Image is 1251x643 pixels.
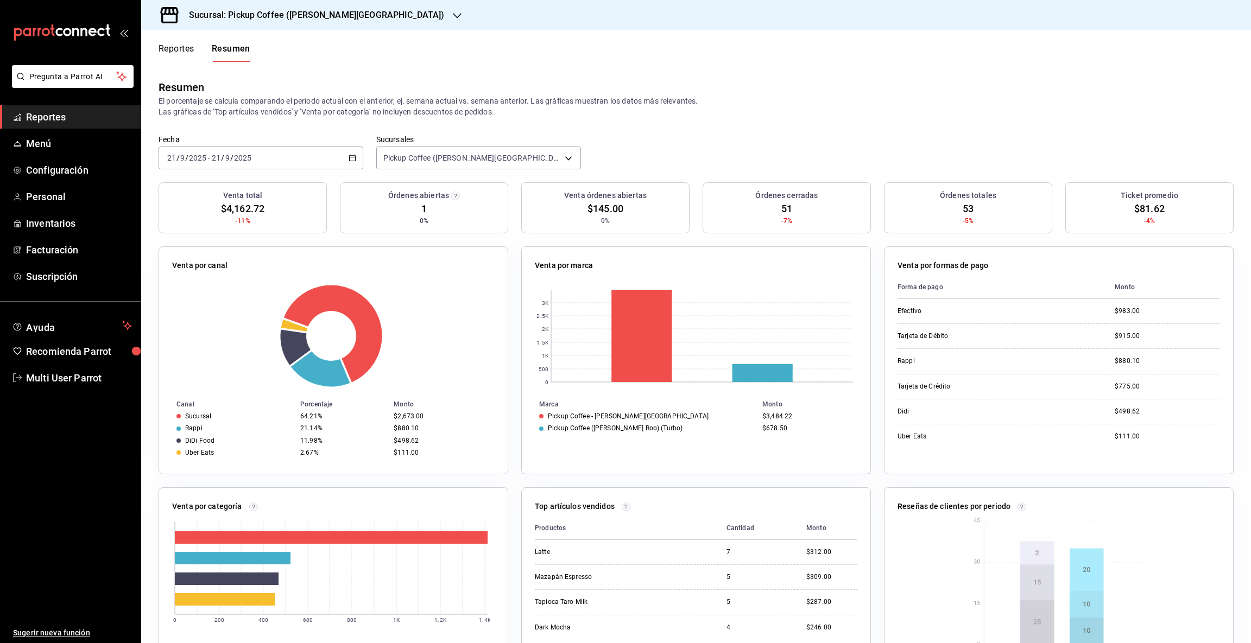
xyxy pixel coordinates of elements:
th: Productos [535,517,718,540]
span: / [221,154,224,162]
span: / [230,154,233,162]
th: Canal [159,398,296,410]
h3: Venta órdenes abiertas [564,190,647,201]
text: 200 [214,617,224,623]
div: $880.10 [394,424,490,432]
label: Sucursales [376,136,581,143]
span: -11% [235,216,250,226]
span: 0% [420,216,428,226]
text: 1.4K [479,617,491,623]
th: Marca [522,398,758,410]
span: -4% [1144,216,1155,226]
h3: Órdenes abiertas [388,190,449,201]
span: Suscripción [26,269,132,284]
text: 500 [539,366,548,372]
span: Menú [26,136,132,151]
input: -- [180,154,185,162]
div: $498.62 [1115,407,1220,416]
div: Tarjeta de Crédito [898,382,1006,391]
div: 4 [726,623,789,632]
h3: Sucursal: Pickup Coffee ([PERSON_NAME][GEOGRAPHIC_DATA]) [180,9,444,22]
h3: Órdenes totales [940,190,996,201]
th: Monto [1106,276,1220,299]
div: 21.14% [300,424,385,432]
div: DiDi Food [185,437,214,444]
button: Reportes [159,43,194,62]
h3: Venta total [223,190,262,201]
div: $880.10 [1115,356,1220,366]
div: navigation tabs [159,43,250,62]
p: Top artículos vendidos [535,501,615,512]
text: 3K [542,300,549,306]
th: Forma de pago [898,276,1106,299]
span: -5% [963,216,974,226]
p: Venta por canal [172,260,228,271]
h3: Ticket promedio [1121,190,1178,201]
div: Pickup Coffee - [PERSON_NAME][GEOGRAPHIC_DATA] [548,412,709,420]
th: Monto [389,398,508,410]
div: 7 [726,547,789,557]
div: Efectivo [898,307,1006,316]
div: Rappi [185,424,203,432]
input: -- [167,154,176,162]
text: 600 [303,617,313,623]
span: - [208,154,210,162]
p: Venta por formas de pago [898,260,988,271]
button: open_drawer_menu [119,28,128,37]
span: 1 [421,201,427,216]
div: Resumen [159,79,204,96]
div: $309.00 [806,572,857,582]
span: Recomienda Parrot [26,344,132,359]
div: $498.62 [394,437,490,444]
div: Mazapán Espresso [535,572,643,582]
button: Resumen [212,43,250,62]
div: $983.00 [1115,307,1220,316]
span: $81.62 [1134,201,1165,216]
div: 5 [726,597,789,607]
text: 0 [545,379,548,385]
div: 64.21% [300,412,385,420]
div: $246.00 [806,623,857,632]
div: Rappi [898,356,1006,366]
text: 0 [173,617,176,623]
div: $312.00 [806,547,857,557]
div: $775.00 [1115,382,1220,391]
span: Facturación [26,243,132,257]
div: $915.00 [1115,332,1220,341]
input: -- [225,154,230,162]
text: 1K [393,617,400,623]
p: Venta por marca [535,260,593,271]
span: Pregunta a Parrot AI [29,71,117,82]
input: ---- [188,154,207,162]
text: 2.5K [536,313,548,319]
div: Sucursal [185,412,211,420]
text: 1K [542,353,549,359]
span: Reportes [26,110,132,124]
div: $678.50 [762,424,853,432]
th: Cantidad [718,517,798,540]
a: Pregunta a Parrot AI [8,79,134,90]
label: Fecha [159,136,363,143]
div: Uber Eats [898,432,1006,441]
div: Dark Mocha [535,623,643,632]
span: 0% [601,216,610,226]
p: Reseñas de clientes por periodo [898,501,1010,512]
p: Venta por categoría [172,501,242,512]
div: $3,484.22 [762,412,853,420]
div: Didi [898,407,1006,416]
div: 2.67% [300,449,385,456]
text: 1.2K [434,617,446,623]
div: Uber Eats [185,449,214,456]
div: $287.00 [806,597,857,607]
text: 1.5K [536,340,548,346]
div: 11.98% [300,437,385,444]
input: -- [211,154,221,162]
text: 400 [258,617,268,623]
span: 53 [963,201,974,216]
p: El porcentaje se calcula comparando el período actual con el anterior, ej. semana actual vs. sema... [159,96,1234,117]
div: 5 [726,572,789,582]
button: Pregunta a Parrot AI [12,65,134,88]
span: Ayuda [26,319,118,332]
text: 800 [347,617,357,623]
span: Inventarios [26,216,132,231]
